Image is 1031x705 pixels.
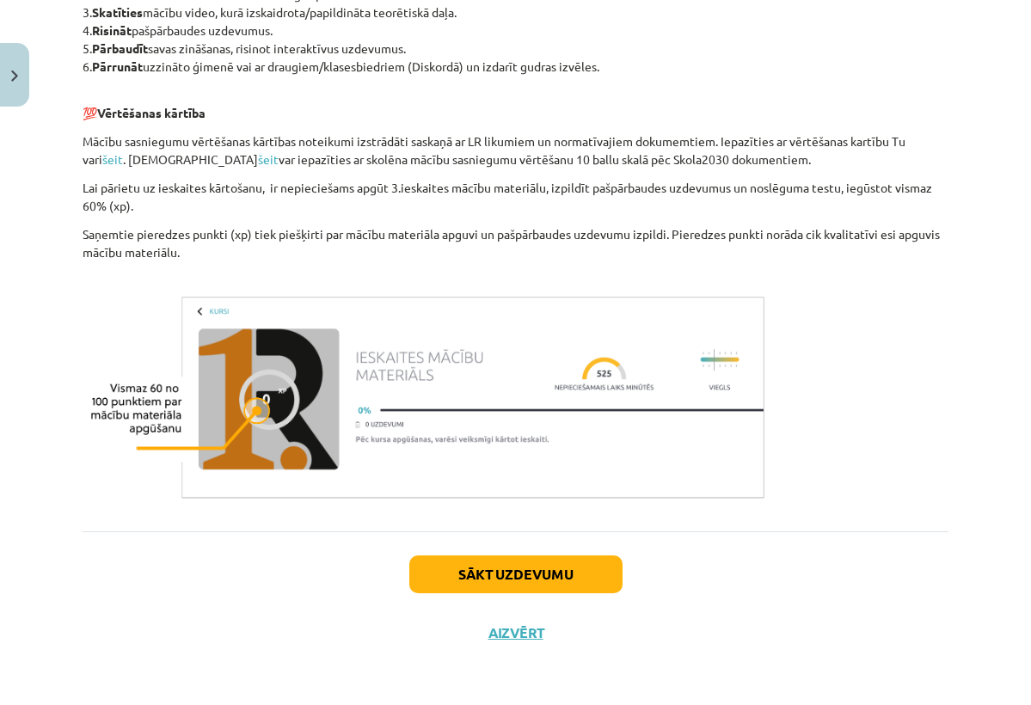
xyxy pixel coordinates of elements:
[409,555,623,593] button: Sākt uzdevumu
[102,151,123,167] a: šeit
[258,151,279,167] a: šeit
[483,624,549,641] button: Aizvērt
[92,58,143,74] strong: Pārrunāt
[83,179,948,215] p: Lai pārietu uz ieskaites kārtošanu, ir nepieciešams apgūt 3.ieskaites mācību materiālu, izpildīt ...
[97,105,206,120] strong: Vērtēšanas kārtība
[92,22,132,38] strong: Risināt
[83,132,948,169] p: Mācību sasniegumu vērtēšanas kārtības noteikumi izstrādāti saskaņā ar LR likumiem un normatīvajie...
[92,4,143,20] strong: Skatīties
[83,225,948,279] p: Saņemtie pieredzes punkti (xp) tiek piešķirti par mācību materiāla apguvi un pašpārbaudes uzdevum...
[11,70,18,82] img: icon-close-lesson-0947bae3869378f0d4975bcd49f059093ad1ed9edebbc8119c70593378902aed.svg
[92,40,148,56] strong: Pārbaudīt
[83,86,948,122] p: 💯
